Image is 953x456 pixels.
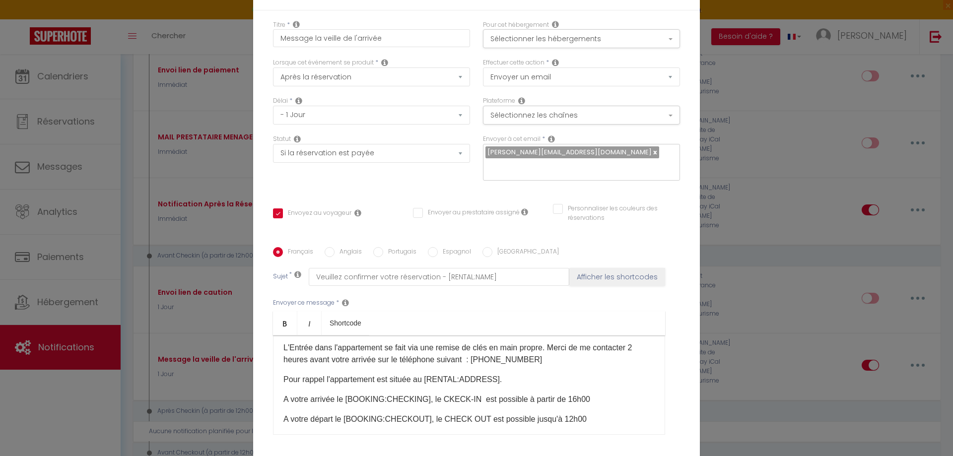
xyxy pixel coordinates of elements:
[335,247,362,258] label: Anglais
[569,268,665,286] button: Afficher les shortcodes
[354,209,361,217] i: Envoyer au voyageur
[383,247,416,258] label: Portugais
[293,20,300,28] i: Title
[483,20,549,30] label: Pour cet hébergement
[295,97,302,105] i: Action Time
[483,96,515,106] label: Plateforme
[283,413,655,425] p: A votre départ le [BOOKING:CHECKOUT], le CHECK OUT est possible jusqu'à 12h00
[483,29,680,48] button: Sélectionner les hébergements
[283,247,313,258] label: Français
[322,311,369,335] a: Shortcode
[552,59,559,66] i: Action Type
[273,335,665,435] div: ​
[483,134,541,144] label: Envoyer à cet email
[297,311,322,335] a: Italic
[483,106,680,125] button: Sélectionnez les chaînes
[273,20,285,30] label: Titre
[273,96,288,106] label: Délai
[273,298,335,308] label: Envoyer ce message
[8,4,38,34] button: Ouvrir le widget de chat LiveChat
[548,135,555,143] i: Recipient
[487,147,652,157] span: [PERSON_NAME][EMAIL_ADDRESS][DOMAIN_NAME]
[483,58,545,67] label: Effectuer cette action
[552,20,559,28] i: This Rental
[273,58,374,67] label: Lorsque cet événement se produit
[283,393,655,405] p: A votre arrivée le [BOOKING:CHECKING],​​ le CKECK-IN est possible à partir de 16h00
[283,374,655,386] p: Pour rappel l'appartement est située au [RENTAL:ADDRESS]​​.
[518,97,525,105] i: Action Channel
[283,433,655,445] p: Je suis joignable en cas de besoin au [PHONE_NUMBER]​
[273,134,291,144] label: Statut
[492,247,559,258] label: [GEOGRAPHIC_DATA]
[294,270,301,278] i: Subject
[294,135,301,143] i: Booking status
[283,342,655,366] p: L'Entrée dans l'appartement se fait via une remise de clés en main propre. Merci de me contacter ...
[438,247,471,258] label: Espagnol
[273,311,297,335] a: Bold
[273,272,288,282] label: Sujet
[381,59,388,66] i: Event Occur
[342,299,349,307] i: Message
[521,208,528,216] i: Envoyer au prestataire si il est assigné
